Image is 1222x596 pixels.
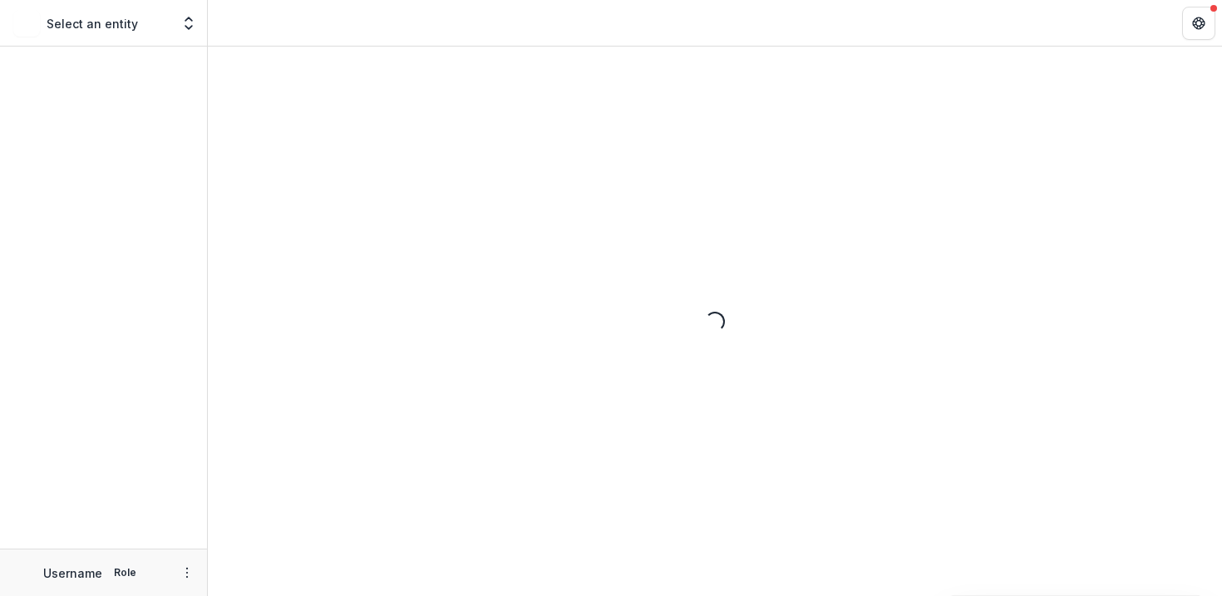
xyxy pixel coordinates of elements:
[177,563,197,583] button: More
[43,564,102,582] p: Username
[1182,7,1215,40] button: Get Help
[109,565,141,580] p: Role
[47,15,138,32] p: Select an entity
[177,7,200,40] button: Open entity switcher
